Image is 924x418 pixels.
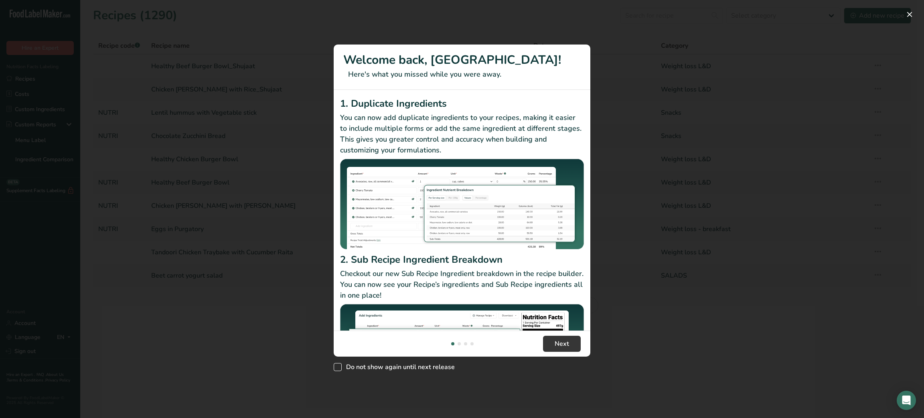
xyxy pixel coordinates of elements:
div: Open Intercom Messenger [897,391,916,410]
p: Here's what you missed while you were away. [343,69,581,80]
button: Next [543,336,581,352]
h2: 1. Duplicate Ingredients [340,96,584,111]
h1: Welcome back, [GEOGRAPHIC_DATA]! [343,51,581,69]
img: Duplicate Ingredients [340,159,584,250]
p: Checkout our new Sub Recipe Ingredient breakdown in the recipe builder. You can now see your Reci... [340,268,584,301]
h2: 2. Sub Recipe Ingredient Breakdown [340,252,584,267]
p: You can now add duplicate ingredients to your recipes, making it easier to include multiple forms... [340,112,584,156]
img: Sub Recipe Ingredient Breakdown [340,304,584,395]
span: Do not show again until next release [342,363,455,371]
span: Next [555,339,569,349]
